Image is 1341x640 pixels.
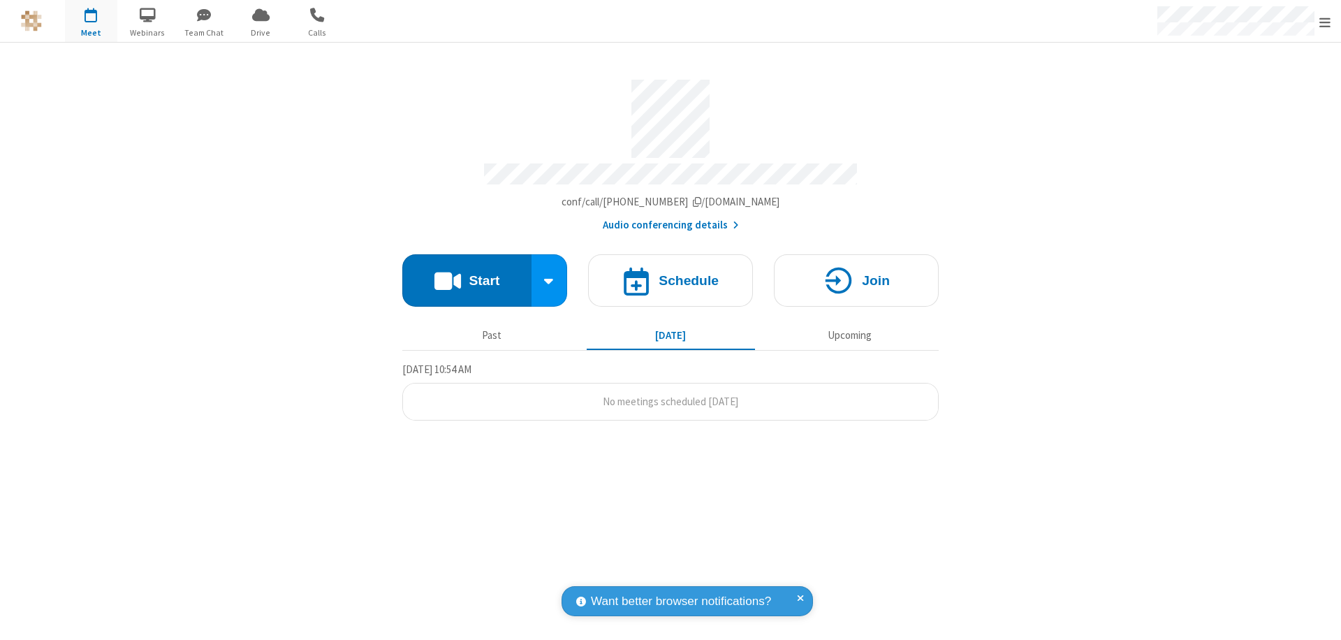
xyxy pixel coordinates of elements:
[562,195,780,208] span: Copy my meeting room link
[591,592,771,611] span: Want better browser notifications?
[562,194,780,210] button: Copy my meeting room linkCopy my meeting room link
[178,27,230,39] span: Team Chat
[603,395,738,408] span: No meetings scheduled [DATE]
[402,254,532,307] button: Start
[532,254,568,307] div: Start conference options
[774,254,939,307] button: Join
[235,27,287,39] span: Drive
[469,274,499,287] h4: Start
[862,274,890,287] h4: Join
[65,27,117,39] span: Meet
[587,322,755,349] button: [DATE]
[765,322,934,349] button: Upcoming
[1306,604,1331,630] iframe: Chat
[603,217,739,233] button: Audio conferencing details
[402,363,471,376] span: [DATE] 10:54 AM
[408,322,576,349] button: Past
[588,254,753,307] button: Schedule
[291,27,344,39] span: Calls
[21,10,42,31] img: QA Selenium DO NOT DELETE OR CHANGE
[659,274,719,287] h4: Schedule
[402,69,939,233] section: Account details
[122,27,174,39] span: Webinars
[402,361,939,421] section: Today's Meetings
